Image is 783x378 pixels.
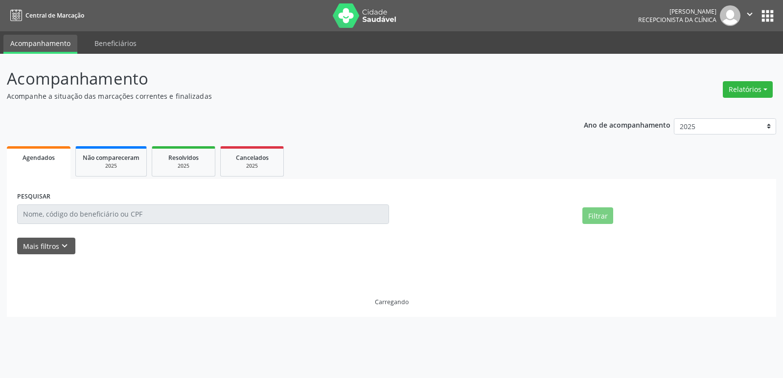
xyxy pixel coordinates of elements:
p: Acompanhamento [7,67,545,91]
span: Central de Marcação [25,11,84,20]
div: 2025 [228,162,276,170]
a: Acompanhamento [3,35,77,54]
button: Relatórios [723,81,773,98]
label: PESQUISAR [17,189,50,204]
span: Não compareceram [83,154,139,162]
p: Acompanhe a situação das marcações correntes e finalizadas [7,91,545,101]
span: Resolvidos [168,154,199,162]
div: 2025 [159,162,208,170]
a: Central de Marcação [7,7,84,23]
button: Filtrar [582,207,613,224]
span: Cancelados [236,154,269,162]
div: Carregando [375,298,409,306]
img: img [720,5,740,26]
button:  [740,5,759,26]
span: Agendados [23,154,55,162]
a: Beneficiários [88,35,143,52]
input: Nome, código do beneficiário ou CPF [17,204,389,224]
div: [PERSON_NAME] [638,7,716,16]
i: keyboard_arrow_down [59,241,70,251]
div: 2025 [83,162,139,170]
button: Mais filtroskeyboard_arrow_down [17,238,75,255]
span: Recepcionista da clínica [638,16,716,24]
button: apps [759,7,776,24]
p: Ano de acompanhamento [584,118,670,131]
i:  [744,9,755,20]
